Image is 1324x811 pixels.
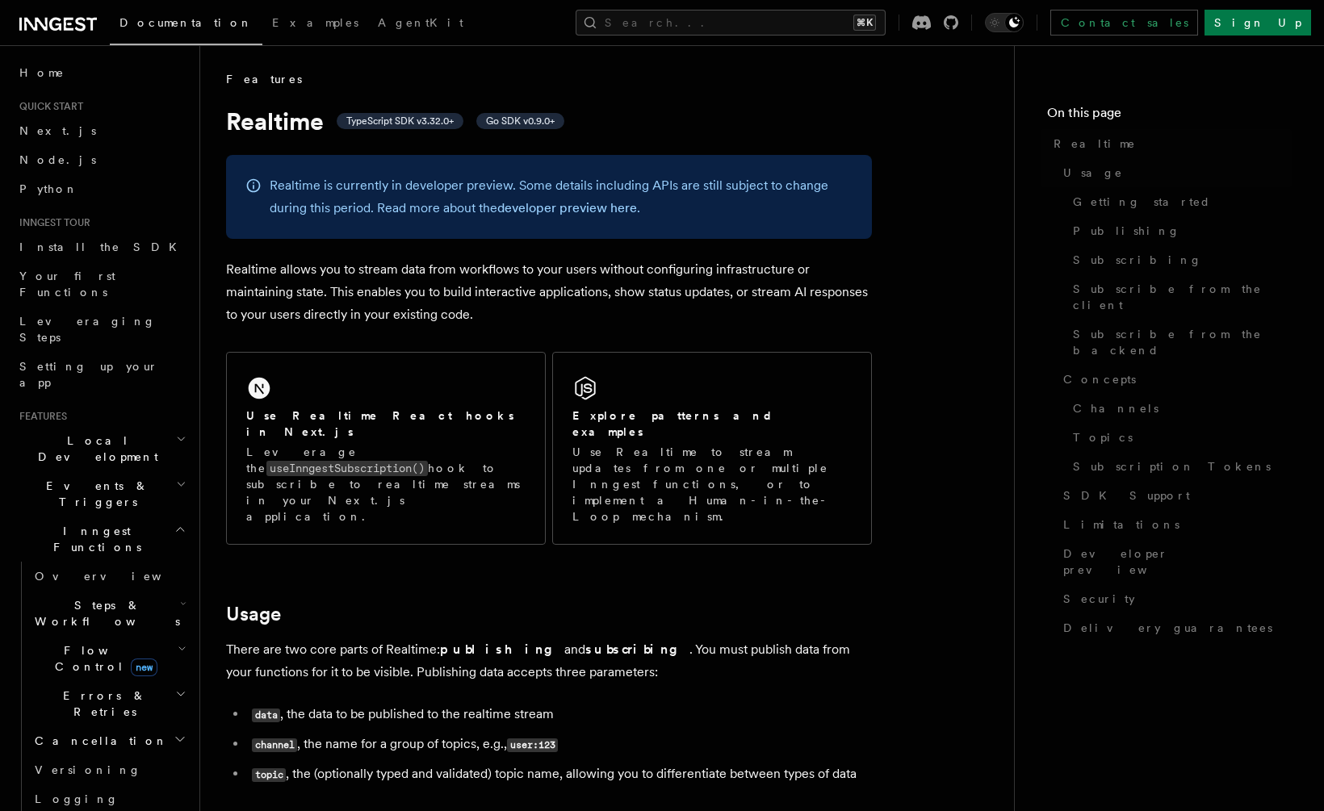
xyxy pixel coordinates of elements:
span: Features [13,410,67,423]
span: new [131,658,157,676]
span: Subscribe from the backend [1073,326,1292,358]
span: Local Development [13,433,176,465]
span: Go SDK v0.9.0+ [486,115,555,128]
span: Node.js [19,153,96,166]
a: developer preview here [497,200,637,215]
strong: publishing [440,642,564,657]
strong: subscribing [585,642,689,657]
li: , the (optionally typed and validated) topic name, allowing you to differentiate between types of... [247,763,872,786]
a: Explore patterns and examplesUse Realtime to stream updates from one or multiple Inngest function... [552,352,872,545]
code: data [252,709,280,722]
li: , the name for a group of topics, e.g., [247,733,872,756]
span: Inngest tour [13,216,90,229]
a: Leveraging Steps [13,307,190,352]
span: Delivery guarantees [1063,620,1272,636]
span: Cancellation [28,733,168,749]
span: Getting started [1073,194,1211,210]
button: Search...⌘K [576,10,886,36]
code: useInngestSubscription() [266,461,428,476]
p: There are two core parts of Realtime: and . You must publish data from your functions for it to b... [226,638,872,683]
a: Next.js [13,116,190,145]
span: Quick start [13,100,83,113]
h2: Explore patterns and examples [572,408,852,440]
code: user:123 [507,738,558,752]
span: Developer preview [1063,546,1292,578]
span: AgentKit [378,16,463,29]
a: Subscribing [1066,245,1292,274]
a: Channels [1066,394,1292,423]
a: Publishing [1066,216,1292,245]
code: channel [252,738,297,752]
a: Realtime [1047,129,1292,158]
a: Usage [1057,158,1292,187]
a: Use Realtime React hooks in Next.jsLeverage theuseInngestSubscription()hook to subscribe to realt... [226,352,546,545]
span: SDK Support [1063,487,1190,504]
button: Events & Triggers [13,471,190,516]
span: Overview [35,570,201,583]
span: Security [1063,591,1135,607]
li: , the data to be published to the realtime stream [247,703,872,726]
a: Node.js [13,145,190,174]
span: TypeScript SDK v3.32.0+ [346,115,454,128]
a: Subscription Tokens [1066,452,1292,481]
span: Your first Functions [19,270,115,299]
a: Subscribe from the backend [1066,320,1292,365]
button: Inngest Functions [13,516,190,562]
span: Limitations [1063,516,1179,533]
a: Concepts [1057,365,1292,394]
span: Errors & Retries [28,688,175,720]
p: Use Realtime to stream updates from one or multiple Inngest functions, or to implement a Human-in... [572,444,852,525]
a: Python [13,174,190,203]
span: Versioning [35,763,141,776]
a: Subscribe from the client [1066,274,1292,320]
span: Usage [1063,165,1123,181]
button: Errors & Retries [28,681,190,726]
a: Overview [28,562,190,591]
a: Developer preview [1057,539,1292,584]
span: Logging [35,792,119,805]
a: Versioning [28,755,190,784]
a: Delivery guarantees [1057,613,1292,642]
a: Contact sales [1050,10,1198,36]
a: SDK Support [1057,481,1292,510]
h1: Realtime [226,107,872,136]
span: Realtime [1054,136,1136,152]
p: Leverage the hook to subscribe to realtime streams in your Next.js application. [246,444,526,525]
span: Python [19,182,78,195]
span: Steps & Workflows [28,597,180,629]
button: Cancellation [28,726,190,755]
a: Sign Up [1205,10,1311,36]
span: Subscription Tokens [1073,458,1271,474]
a: Your first Functions [13,261,190,307]
h2: Use Realtime React hooks in Next.js [246,408,526,440]
a: Install the SDK [13,232,190,261]
span: Channels [1073,400,1158,416]
a: Documentation [110,5,262,45]
span: Leveraging Steps [19,315,156,344]
a: Limitations [1057,510,1292,539]
span: Publishing [1073,223,1180,239]
h4: On this page [1047,103,1292,129]
button: Toggle dark mode [985,13,1024,32]
span: Features [226,71,302,87]
span: Inngest Functions [13,523,174,555]
p: Realtime is currently in developer preview. Some details including APIs are still subject to chan... [270,174,853,219]
span: Events & Triggers [13,478,176,510]
code: topic [252,768,286,782]
span: Flow Control [28,642,178,675]
button: Flow Controlnew [28,636,190,681]
a: AgentKit [368,5,473,44]
span: Examples [272,16,358,29]
span: Subscribing [1073,252,1202,268]
span: Setting up your app [19,360,158,389]
a: Getting started [1066,187,1292,216]
kbd: ⌘K [853,15,876,31]
p: Realtime allows you to stream data from workflows to your users without configuring infrastructur... [226,258,872,326]
a: Topics [1066,423,1292,452]
span: Install the SDK [19,240,186,253]
a: Setting up your app [13,352,190,397]
a: Security [1057,584,1292,613]
button: Steps & Workflows [28,591,190,636]
span: Topics [1073,429,1133,445]
a: Home [13,58,190,87]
